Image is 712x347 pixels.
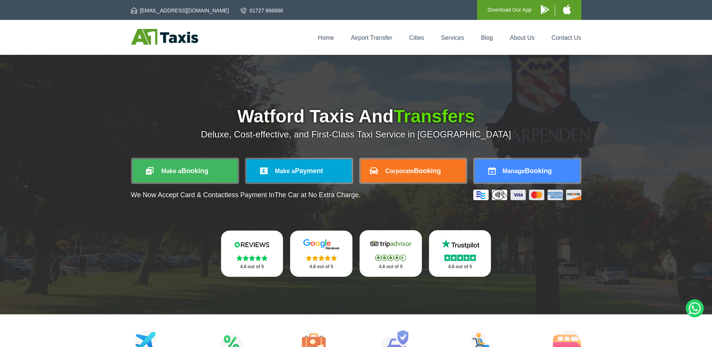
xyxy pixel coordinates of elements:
[247,159,352,183] a: Make aPayment
[318,35,334,41] a: Home
[375,255,406,261] img: Stars
[368,238,413,250] img: Tripadvisor
[241,7,283,14] a: 01727 866666
[131,29,198,45] img: A1 Taxis St Albans LTD
[306,255,337,261] img: Stars
[481,35,493,41] a: Blog
[275,168,295,174] span: Make a
[473,190,581,200] img: Credit And Debit Cards
[131,7,229,14] a: [EMAIL_ADDRESS][DOMAIN_NAME]
[444,255,476,261] img: Stars
[131,107,581,125] h1: Watford Taxis And
[290,231,352,277] a: Google Stars 4.8 out of 5
[351,35,392,41] a: Airport Transfer
[229,262,275,272] p: 4.8 out of 5
[394,106,475,126] span: Transfers
[563,5,571,14] img: A1 Taxis iPhone App
[368,262,414,272] p: 4.8 out of 5
[385,168,414,174] span: Corporate
[161,168,181,174] span: Make a
[441,35,464,41] a: Services
[551,35,581,41] a: Contact Us
[361,159,466,183] a: CorporateBooking
[510,35,535,41] a: About Us
[409,35,424,41] a: Cities
[503,168,525,174] span: Manage
[298,262,344,272] p: 4.8 out of 5
[131,129,581,140] p: Deluxe, Cost-effective, and First-Class Taxi Service in [GEOGRAPHIC_DATA]
[488,5,532,15] p: Download Our App
[541,5,549,14] img: A1 Taxis Android App
[438,238,483,250] img: Trustpilot
[236,255,268,261] img: Stars
[475,159,580,183] a: ManageBooking
[299,239,344,250] img: Google
[132,159,238,183] a: Make aBooking
[221,231,283,277] a: Reviews.io Stars 4.8 out of 5
[437,262,483,272] p: 4.8 out of 5
[131,191,361,199] p: We Now Accept Card & Contactless Payment In
[229,239,274,250] img: Reviews.io
[360,230,422,277] a: Tripadvisor Stars 4.8 out of 5
[429,230,491,277] a: Trustpilot Stars 4.8 out of 5
[274,191,360,199] span: The Car at No Extra Charge.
